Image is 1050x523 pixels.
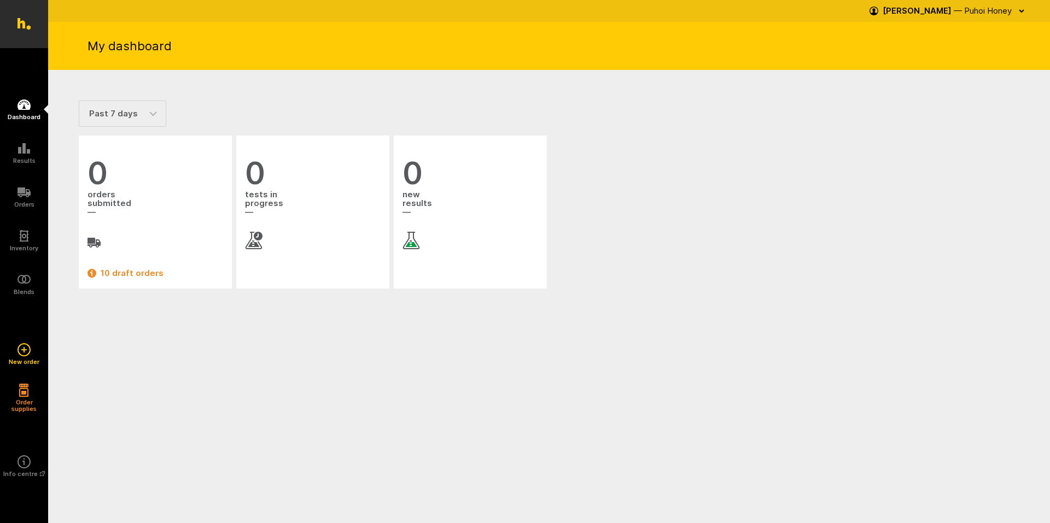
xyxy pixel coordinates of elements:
[87,38,172,54] h1: My dashboard
[87,157,223,189] span: 0
[402,157,538,249] a: 0 newresults
[8,399,40,412] h5: Order supplies
[245,157,381,249] a: 0 tests inprogress
[3,471,45,477] h5: Info centre
[13,157,36,164] h5: Results
[954,5,1012,16] span: — Puhoi Honey
[402,189,538,219] span: new results
[14,289,34,295] h5: Blends
[883,5,952,16] strong: [PERSON_NAME]
[402,157,538,189] span: 0
[87,267,223,280] a: 10 draft orders
[8,114,40,120] h5: Dashboard
[87,189,223,219] span: orders submitted
[9,359,39,365] h5: New order
[245,157,381,189] span: 0
[14,201,34,208] h5: Orders
[245,189,381,219] span: tests in progress
[870,2,1028,20] button: [PERSON_NAME] — Puhoi Honey
[87,157,223,249] a: 0 orderssubmitted
[10,245,38,251] h5: Inventory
